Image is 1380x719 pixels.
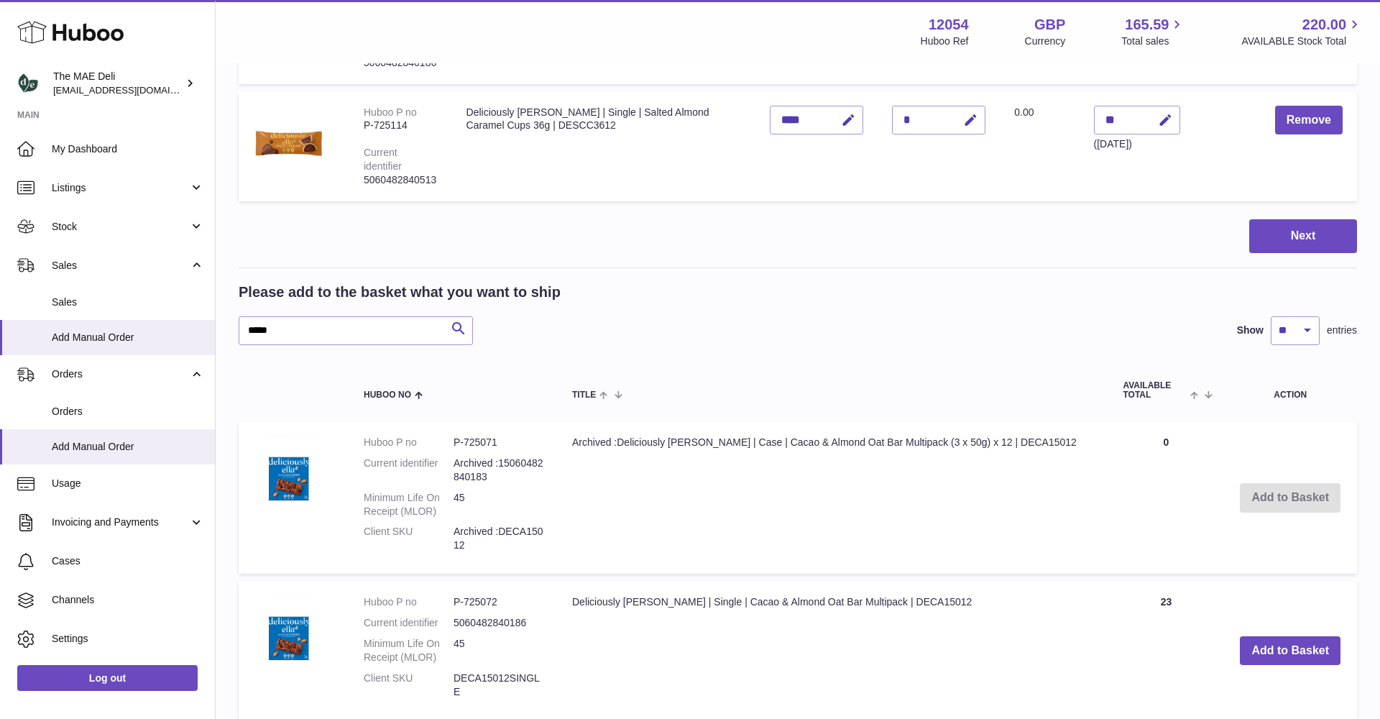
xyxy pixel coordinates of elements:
a: Log out [17,665,198,691]
span: AVAILABLE Total [1123,381,1187,400]
label: Show [1237,324,1264,337]
dd: 45 [454,491,543,518]
div: Huboo Ref [921,35,969,48]
div: P-725114 [364,119,438,132]
dd: DECA15012SINGLE [454,672,543,699]
dt: Client SKU [364,672,454,699]
span: 165.59 [1125,15,1169,35]
td: 0 [1108,421,1223,574]
strong: GBP [1034,15,1065,35]
dd: 45 [454,637,543,664]
img: Deliciously Ella | Single | Cacao & Almond Oat Bar Multipack | DECA15012 [253,595,325,667]
h2: Please add to the basket what you want to ship [239,283,561,302]
dt: Current identifier [364,616,454,630]
button: Next [1249,219,1357,253]
td: Deliciously [PERSON_NAME] | Single | Salted Almond Caramel Cups 36g | DESCC3612 [452,91,756,201]
a: 220.00 AVAILABLE Stock Total [1241,15,1363,48]
img: Deliciously Ella | Single | Salted Almond Caramel Cups 36g | DESCC3612 [253,106,325,178]
span: Stock [52,220,189,234]
button: Add to Basket [1240,636,1340,666]
span: [EMAIL_ADDRESS][DOMAIN_NAME] [53,84,211,96]
span: 220.00 [1302,15,1346,35]
span: Cases [52,554,204,568]
dt: Client SKU [364,525,454,552]
span: 0.00 [1014,106,1034,118]
dt: Huboo P no [364,595,454,609]
span: Huboo no [364,390,411,400]
img: Archived :Deliciously Ella | Case | Cacao & Almond Oat Bar Multipack (3 x 50g) x 12 | DECA15012 [253,436,325,508]
span: Usage [52,477,204,490]
img: logistics@deliciouslyella.com [17,73,39,94]
span: Title [572,390,596,400]
dd: P-725072 [454,595,543,609]
span: Sales [52,296,204,309]
th: Action [1223,367,1357,414]
span: Channels [52,593,204,607]
dd: Archived :15060482840183 [454,457,543,484]
span: Add Manual Order [52,440,204,454]
dd: P-725071 [454,436,543,449]
dt: Current identifier [364,457,454,484]
button: Remove [1275,106,1343,135]
span: AVAILABLE Stock Total [1241,35,1363,48]
td: Archived :Deliciously [PERSON_NAME] | Case | Cacao & Almond Oat Bar Multipack (3 x 50g) x 12 | DE... [558,421,1108,574]
div: Currency [1025,35,1066,48]
span: My Dashboard [52,142,204,156]
span: Orders [52,367,189,381]
dd: 5060482840186 [454,616,543,630]
span: Add Manual Order [52,331,204,344]
dd: Archived :DECA15012 [454,525,543,552]
div: ([DATE]) [1094,137,1180,151]
span: Invoicing and Payments [52,516,189,529]
dt: Minimum Life On Receipt (MLOR) [364,491,454,518]
span: Settings [52,632,204,646]
div: The MAE Deli [53,70,183,97]
span: Total sales [1121,35,1185,48]
span: Listings [52,181,189,195]
span: Sales [52,259,189,273]
div: Current identifier [364,147,402,172]
div: 5060482840513 [364,173,438,187]
span: entries [1327,324,1357,337]
span: Orders [52,405,204,418]
dt: Huboo P no [364,436,454,449]
a: 165.59 Total sales [1121,15,1185,48]
dt: Minimum Life On Receipt (MLOR) [364,637,454,664]
div: Huboo P no [364,106,417,118]
strong: 12054 [929,15,969,35]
